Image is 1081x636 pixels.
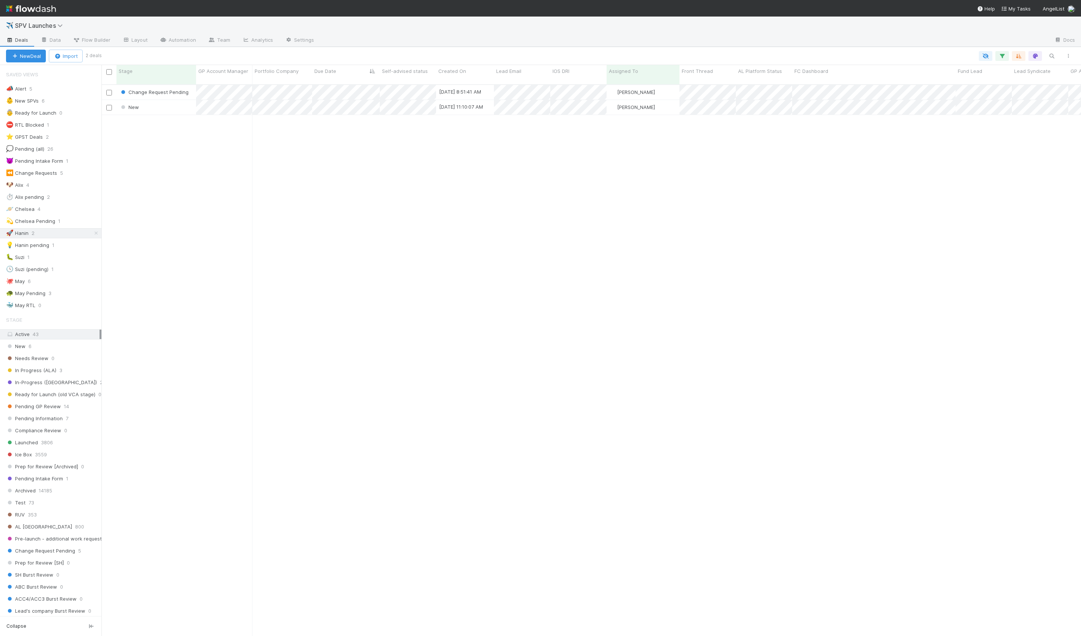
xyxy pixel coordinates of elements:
[29,498,34,507] span: 73
[119,104,139,110] span: New
[958,67,982,75] span: Fund Lead
[64,402,69,411] span: 14
[6,366,56,375] span: In Progress (ALA)
[6,192,44,202] div: Alix pending
[6,204,35,214] div: Chelsea
[1067,5,1075,13] img: avatar_04f2f553-352a-453f-b9fb-c6074dc60769.png
[202,35,236,47] a: Team
[439,103,483,111] div: [DATE] 11:10:07 AM
[15,22,66,29] span: SPV Launches
[6,290,14,296] span: 🐢
[33,331,39,337] span: 43
[32,229,42,238] span: 2
[610,104,616,110] img: avatar_04f2f553-352a-453f-b9fb-c6074dc60769.png
[6,354,48,363] span: Needs Review
[47,120,57,130] span: 1
[47,144,61,154] span: 26
[154,35,202,47] a: Automation
[6,254,14,260] span: 🐛
[42,96,52,106] span: 6
[6,558,64,568] span: Prep for Review [SH]
[6,120,44,130] div: RTL Blocked
[6,170,14,176] span: ⏪
[78,546,81,556] span: 5
[496,67,521,75] span: Lead Email
[198,67,248,75] span: GP Account Manager
[56,570,59,580] span: 0
[6,229,29,238] div: Hanin
[6,182,14,188] span: 🐶
[6,109,14,116] span: 👵
[6,342,26,351] span: New
[6,582,57,592] span: ABC Burst Review
[438,67,466,75] span: Created On
[6,156,63,166] div: Pending Intake Form
[41,438,53,447] span: 3806
[617,104,655,110] span: [PERSON_NAME]
[6,97,14,104] span: 👶
[98,390,101,399] span: 0
[738,67,782,75] span: AL Platform Status
[6,121,14,128] span: ⛔
[1001,6,1031,12] span: My Tasks
[1043,6,1064,12] span: AngelList
[6,36,29,44] span: Deals
[119,67,133,75] span: Stage
[66,474,68,483] span: 1
[314,67,336,75] span: Due Date
[6,330,100,339] div: Active
[6,426,61,435] span: Compliance Review
[6,277,25,286] div: May
[6,168,57,178] div: Change Requests
[6,144,44,154] div: Pending (all)
[6,486,36,495] span: Archived
[279,35,320,47] a: Settings
[6,230,14,236] span: 🚀
[1048,35,1081,47] a: Docs
[439,88,481,95] div: [DATE] 8:51:41 AM
[610,103,655,111] div: [PERSON_NAME]
[6,289,45,298] div: May Pending
[6,218,14,224] span: 💫
[6,378,97,387] span: In-Progress ([GEOGRAPHIC_DATA])
[66,156,76,166] span: 1
[6,546,75,556] span: Change Request Pending
[47,192,57,202] span: 2
[49,50,83,62] button: Import
[59,108,70,118] span: 0
[27,253,37,262] span: 1
[6,242,14,248] span: 💡
[73,36,110,44] span: Flow Builder
[6,266,14,272] span: 🕓
[6,570,53,580] span: SH Burst Review
[617,89,655,95] span: [PERSON_NAME]
[6,206,14,212] span: 🪐
[35,35,67,47] a: Data
[6,522,72,532] span: AL [GEOGRAPHIC_DATA]
[38,301,49,310] span: 0
[51,265,61,274] span: 1
[106,90,112,95] input: Toggle Row Selected
[119,103,139,111] div: New
[86,52,102,59] small: 2 deals
[48,289,59,298] span: 3
[106,105,112,111] input: Toggle Row Selected
[609,67,638,75] span: Assigned To
[6,606,85,616] span: Lead's company Burst Review
[67,558,70,568] span: 0
[6,22,14,29] span: ✈️
[6,594,77,604] span: ACC4/ACC3 Burst Review
[106,69,112,75] input: Toggle All Rows Selected
[52,241,62,250] span: 1
[6,462,78,471] span: Prep for Review [Archived]
[6,510,25,519] span: RUV
[6,85,14,92] span: 📣
[35,450,47,459] span: 3559
[6,302,14,308] span: 🐳
[88,606,91,616] span: 0
[6,414,63,423] span: Pending Information
[38,204,48,214] span: 4
[610,88,655,96] div: [PERSON_NAME]
[6,265,48,274] div: Suzi (pending)
[6,278,14,284] span: 🐙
